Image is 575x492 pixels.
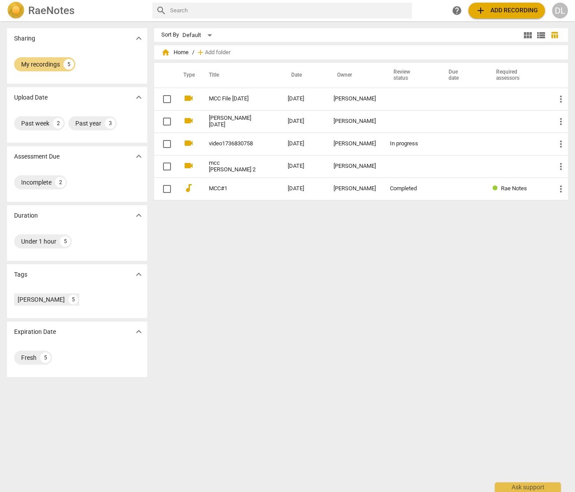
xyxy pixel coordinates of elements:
div: 3 [105,118,115,129]
div: Past year [75,119,101,128]
div: [PERSON_NAME] [334,96,376,102]
button: Table view [548,29,561,42]
span: more_vert [556,139,566,149]
td: [DATE] [281,110,326,133]
div: [PERSON_NAME] [334,118,376,125]
p: Assessment Due [14,152,59,161]
div: 5 [60,236,70,247]
button: Show more [132,32,145,45]
div: Ask support [495,482,561,492]
button: List view [534,29,548,42]
div: 5 [63,59,74,70]
span: more_vert [556,116,566,127]
td: [DATE] [281,88,326,110]
img: Logo [7,2,25,19]
span: expand_more [134,210,144,221]
span: audiotrack [183,183,194,193]
th: Due date [438,63,486,88]
span: expand_more [134,326,144,337]
span: home [161,48,170,57]
div: [PERSON_NAME] [334,141,376,147]
div: Fresh [21,353,37,362]
button: Upload [468,3,545,18]
a: video1736830758 [209,141,256,147]
div: Under 1 hour [21,237,56,246]
button: Show more [132,150,145,163]
span: Add recording [475,5,538,16]
div: Incomplete [21,178,52,187]
span: view_module [523,30,533,41]
div: Past week [21,119,49,128]
span: more_vert [556,161,566,172]
div: 5 [40,352,51,363]
div: 2 [55,177,66,188]
p: Expiration Date [14,327,56,337]
span: more_vert [556,94,566,104]
span: videocam [183,115,194,126]
span: videocam [183,93,194,104]
span: add [475,5,486,16]
span: help [452,5,462,16]
button: Show more [132,325,145,338]
th: Type [176,63,198,88]
td: [DATE] [281,133,326,155]
p: Tags [14,270,27,279]
button: Show more [132,209,145,222]
span: videocam [183,160,194,171]
span: expand_more [134,269,144,280]
span: / [192,49,194,56]
span: more_vert [556,184,566,194]
th: Review status [383,63,438,88]
a: MCC File [DATE] [209,96,256,102]
th: Owner [326,63,383,88]
p: Duration [14,211,38,220]
td: [DATE] [281,178,326,200]
a: Help [449,3,465,18]
th: Date [281,63,326,88]
a: MCC#1 [209,185,256,192]
div: Default [182,28,215,42]
div: 2 [53,118,63,129]
span: search [156,5,167,16]
input: Search [170,4,408,18]
span: table_chart [550,31,559,39]
th: Title [198,63,281,88]
span: Add folder [205,49,230,56]
span: Review status: completed [493,185,501,192]
div: Completed [390,185,431,192]
div: Sort By [161,32,179,38]
td: [DATE] [281,155,326,178]
a: LogoRaeNotes [7,2,145,19]
button: Tile view [521,29,534,42]
p: Upload Date [14,93,48,102]
div: My recordings [21,60,60,69]
span: expand_more [134,151,144,162]
div: 5 [68,295,78,304]
div: In progress [390,141,431,147]
button: DL [552,3,568,18]
span: expand_more [134,33,144,44]
button: Show more [132,268,145,281]
button: Show more [132,91,145,104]
a: mcc [PERSON_NAME] 2 [209,160,256,173]
div: [PERSON_NAME] [334,163,376,170]
div: [PERSON_NAME] [18,295,65,304]
span: Home [161,48,189,57]
p: Sharing [14,34,35,43]
a: [PERSON_NAME][DATE] [209,115,256,128]
span: Rae Notes [501,185,527,192]
span: videocam [183,138,194,148]
div: [PERSON_NAME] [334,185,376,192]
span: view_list [536,30,546,41]
th: Required assessors [486,63,549,88]
h2: RaeNotes [28,4,74,17]
span: expand_more [134,92,144,103]
span: add [196,48,205,57]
